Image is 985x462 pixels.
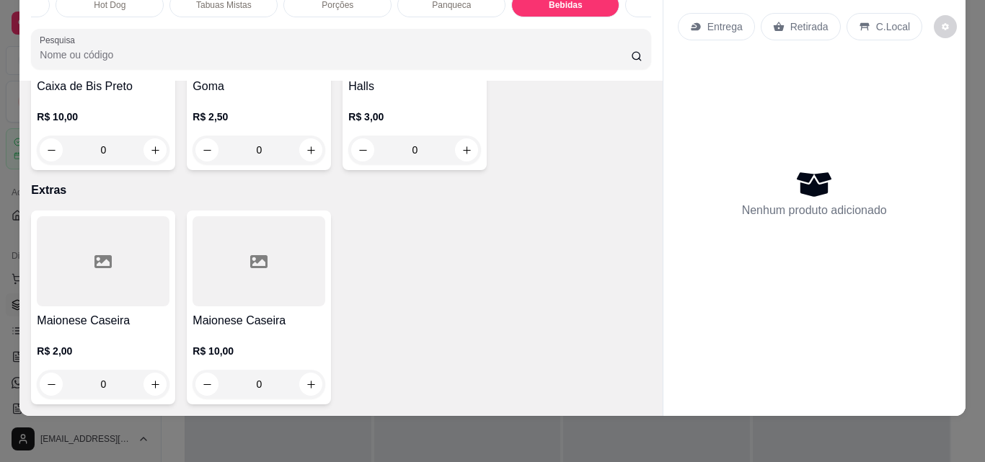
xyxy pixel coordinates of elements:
label: Pesquisa [40,34,80,46]
button: decrease-product-quantity [351,138,374,161]
button: increase-product-quantity [455,138,478,161]
p: C.Local [876,19,910,34]
button: increase-product-quantity [299,373,322,396]
h4: Maionese Caseira [37,312,169,329]
p: Extras [31,182,650,199]
h4: Caixa de Bis Preto [37,78,169,95]
button: decrease-product-quantity [40,373,63,396]
p: R$ 2,50 [193,110,325,124]
button: increase-product-quantity [143,373,167,396]
h4: Maionese Caseira [193,312,325,329]
button: decrease-product-quantity [934,15,957,38]
h4: Halls [348,78,481,95]
p: R$ 3,00 [348,110,481,124]
input: Pesquisa [40,48,631,62]
button: decrease-product-quantity [195,373,218,396]
button: decrease-product-quantity [40,138,63,161]
p: Retirada [790,19,829,34]
button: decrease-product-quantity [195,138,218,161]
p: R$ 2,00 [37,344,169,358]
button: increase-product-quantity [143,138,167,161]
p: Nenhum produto adicionado [742,202,887,219]
button: increase-product-quantity [299,138,322,161]
p: R$ 10,00 [193,344,325,358]
p: Entrega [707,19,743,34]
p: R$ 10,00 [37,110,169,124]
h4: Goma [193,78,325,95]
